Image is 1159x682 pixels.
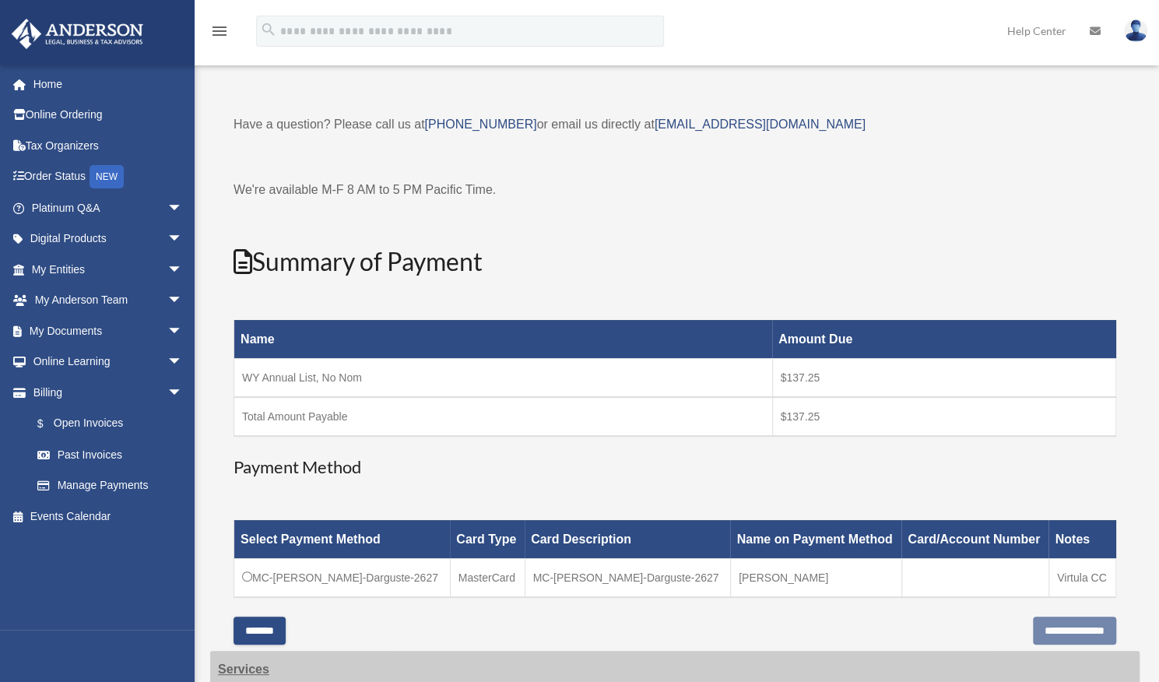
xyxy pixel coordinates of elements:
a: Events Calendar [11,501,206,532]
h3: Payment Method [234,455,1116,480]
i: search [260,21,277,38]
th: Card Description [525,520,730,558]
a: [EMAIL_ADDRESS][DOMAIN_NAME] [655,118,866,131]
strong: Services [218,663,269,676]
h2: Summary of Payment [234,244,1116,279]
span: arrow_drop_down [167,192,198,224]
th: Name [234,320,773,358]
a: menu [210,27,229,40]
th: Select Payment Method [234,520,451,558]
span: arrow_drop_down [167,285,198,317]
th: Amount Due [772,320,1116,358]
td: $137.25 [772,358,1116,397]
span: arrow_drop_down [167,315,198,347]
a: Billingarrow_drop_down [11,377,198,408]
th: Card Type [450,520,525,558]
span: $ [46,414,54,434]
a: Digital Productsarrow_drop_down [11,223,206,255]
td: WY Annual List, No Nom [234,358,773,397]
a: [PHONE_NUMBER] [424,118,536,131]
span: arrow_drop_down [167,346,198,378]
td: [PERSON_NAME] [730,558,901,597]
a: Home [11,69,206,100]
i: menu [210,22,229,40]
th: Name on Payment Method [730,520,901,558]
span: arrow_drop_down [167,223,198,255]
td: Total Amount Payable [234,397,773,436]
a: Manage Payments [22,470,198,501]
a: Past Invoices [22,439,198,470]
td: Virtula CC [1048,558,1115,597]
td: MasterCard [450,558,525,597]
a: Tax Organizers [11,130,206,161]
a: Order StatusNEW [11,161,206,193]
td: MC-[PERSON_NAME]-Darguste-2627 [234,558,451,597]
a: $Open Invoices [22,408,191,440]
a: Online Learningarrow_drop_down [11,346,206,378]
a: Online Ordering [11,100,206,131]
span: arrow_drop_down [167,254,198,286]
p: Have a question? Please call us at or email us directly at [234,114,1116,135]
th: Card/Account Number [901,520,1048,558]
div: NEW [90,165,124,188]
a: Platinum Q&Aarrow_drop_down [11,192,206,223]
a: My Anderson Teamarrow_drop_down [11,285,206,316]
img: Anderson Advisors Platinum Portal [7,19,148,49]
th: Notes [1048,520,1115,558]
p: We're available M-F 8 AM to 5 PM Pacific Time. [234,179,1116,201]
img: User Pic [1124,19,1147,42]
span: arrow_drop_down [167,377,198,409]
td: $137.25 [772,397,1116,436]
a: My Documentsarrow_drop_down [11,315,206,346]
a: My Entitiesarrow_drop_down [11,254,206,285]
td: MC-[PERSON_NAME]-Darguste-2627 [525,558,730,597]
